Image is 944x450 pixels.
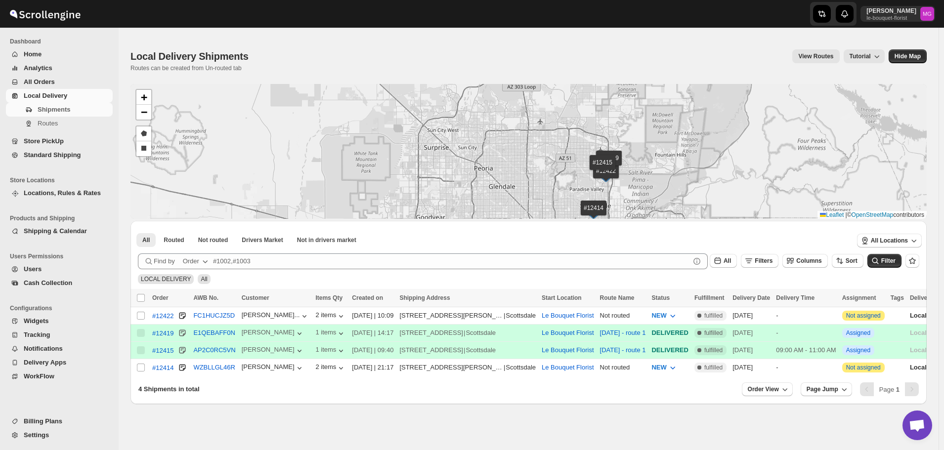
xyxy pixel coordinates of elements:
[24,151,81,159] span: Standard Shipping
[732,328,770,338] div: [DATE]
[879,386,900,393] span: Page
[860,6,935,22] button: User menu
[24,345,63,352] span: Notifications
[242,236,283,244] span: Drivers Market
[399,294,450,301] span: Shipping Address
[871,237,908,245] span: All Locations
[776,311,836,321] div: -
[136,90,151,105] a: Zoom in
[201,276,207,283] span: All
[24,372,54,380] span: WorkFlow
[136,105,151,120] a: Zoom out
[920,7,934,21] span: Melody Gluth
[24,92,67,99] span: Local Delivery
[842,294,876,301] span: Assignment
[242,311,310,321] button: [PERSON_NAME]...
[141,106,147,118] span: −
[315,328,346,338] div: 1 items
[6,369,113,383] button: WorkFlow
[867,254,901,268] button: Filter
[352,363,393,372] div: [DATE] | 21:17
[315,363,346,373] button: 2 items
[399,363,503,372] div: [STREET_ADDRESS][PERSON_NAME]
[600,346,646,354] button: [DATE] - route 1
[198,236,228,244] span: Not routed
[152,345,173,355] button: #12415
[506,363,536,372] div: Scottsdale
[748,385,779,393] span: Order View
[399,345,463,355] div: [STREET_ADDRESS]
[399,311,536,321] div: |
[352,294,383,301] span: Created on
[24,78,55,85] span: All Orders
[741,254,778,268] button: Filters
[776,345,836,355] div: 09:00 AM - 11:00 AM
[732,311,770,321] div: [DATE]
[796,257,821,264] span: Columns
[651,345,688,355] div: DELIVERED
[506,311,536,321] div: Scottsdale
[600,329,646,336] button: [DATE] - route 1
[902,410,932,440] a: Open chat
[6,414,113,428] button: Billing Plans
[10,38,114,45] span: Dashboard
[599,171,613,182] img: Marker
[846,312,881,319] button: Not assigned
[852,211,894,218] a: OpenStreetMap
[138,385,200,393] span: 4 Shipments in total
[152,328,173,338] button: #12419
[158,233,190,247] button: Routed
[315,346,346,356] button: 1 items
[846,211,847,218] span: |
[24,50,42,58] span: Home
[6,61,113,75] button: Analytics
[586,208,601,219] img: Marker
[542,364,594,371] button: Le Bouquet Florist
[651,294,670,301] span: Status
[6,356,113,369] button: Delivery Apps
[798,52,833,60] span: View Routes
[645,360,683,375] button: NEW
[141,91,147,103] span: +
[142,236,150,244] span: All
[352,345,393,355] div: [DATE] | 09:40
[177,253,216,269] button: Order
[10,304,114,312] span: Configurations
[601,159,616,169] img: Marker
[152,347,173,354] div: #12415
[6,314,113,328] button: Widgets
[6,75,113,89] button: All Orders
[130,64,253,72] p: Routes can be created from Un-routed tab
[694,294,725,301] span: Fulfillment
[6,262,113,276] button: Users
[891,294,904,301] span: Tags
[801,382,852,396] button: Page Jump
[6,117,113,130] button: Routes
[193,294,218,301] span: AWB No.
[399,363,536,372] div: |
[844,49,885,63] button: Tutorial
[881,257,896,264] span: Filter
[542,312,594,319] button: Le Bouquet Florist
[164,236,184,244] span: Routed
[242,294,269,301] span: Customer
[242,328,304,338] button: [PERSON_NAME]
[152,312,173,320] div: #12422
[846,257,858,264] span: Sort
[193,364,235,371] button: WZBLLGL46R
[399,345,536,355] div: |
[242,346,304,356] div: [PERSON_NAME]
[291,233,362,247] button: Un-claimable
[242,311,300,319] div: [PERSON_NAME]...
[315,294,343,301] span: Items Qty
[846,364,881,371] button: Not assigned
[850,53,871,60] span: Tutorial
[152,311,173,321] button: #12422
[10,176,114,184] span: Store Locations
[242,363,304,373] div: [PERSON_NAME]
[704,364,723,371] span: fulfilled
[466,345,496,355] div: Scottsdale
[645,308,683,324] button: NEW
